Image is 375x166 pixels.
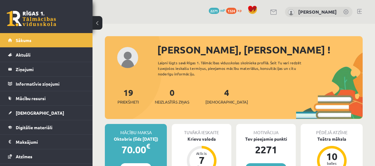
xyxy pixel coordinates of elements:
legend: Informatīvie ziņojumi [16,77,85,91]
span: 2271 [209,8,219,14]
div: Pēdējā atzīme [301,124,363,136]
a: 0Neizlasītās ziņas [155,87,189,105]
div: Atlicis [192,151,211,155]
a: Maksājumi [8,135,85,149]
legend: Maksājumi [16,135,85,149]
a: 1324 xp [226,8,245,13]
legend: Ziņojumi [16,62,85,76]
div: Mācību maksa [105,124,167,136]
span: mP [220,8,225,13]
span: 1324 [226,8,237,14]
span: Digitālie materiāli [16,125,52,130]
div: Teātra māksla [301,136,363,142]
div: Tev pieejamie punkti [236,136,296,142]
span: xp [237,8,241,13]
a: Mācību resursi [8,91,85,105]
a: Ziņojumi [8,62,85,76]
div: Motivācija [236,124,296,136]
a: [PERSON_NAME] [298,9,337,15]
a: Atzīmes [8,149,85,164]
a: Sākums [8,33,85,47]
div: Laipni lūgts savā Rīgas 1. Tālmācības vidusskolas skolnieka profilā. Šeit Tu vari redzēt tuvojošo... [158,60,313,77]
a: Rīgas 1. Tālmācības vidusskola [7,11,56,26]
a: Informatīvie ziņojumi [8,77,85,91]
span: [DEMOGRAPHIC_DATA] [205,99,248,105]
img: Jānis Tāre [288,9,294,15]
span: [DEMOGRAPHIC_DATA] [16,110,64,116]
div: [PERSON_NAME], [PERSON_NAME] ! [157,42,363,57]
span: Sākums [16,37,31,43]
span: Neizlasītās ziņas [155,99,189,105]
a: [DEMOGRAPHIC_DATA] [8,106,85,120]
div: 2271 [236,142,296,157]
div: balles [323,161,341,165]
span: Atzīmes [16,154,32,159]
a: 2271 mP [209,8,225,13]
a: Aktuāli [8,48,85,62]
span: Priekšmeti [117,99,139,105]
span: Aktuāli [16,52,31,57]
div: Tuvākā ieskaite [172,124,231,136]
a: 4[DEMOGRAPHIC_DATA] [205,87,248,105]
span: Mācību resursi [16,96,46,101]
a: 19Priekšmeti [117,87,139,105]
a: Digitālie materiāli [8,120,85,134]
div: 10 [323,151,341,161]
div: 70.00 [105,142,167,157]
span: € [146,142,150,151]
div: Oktobris (līdz [DATE]) [105,136,167,142]
div: 7 [192,155,211,165]
div: Krievu valoda [172,136,231,142]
